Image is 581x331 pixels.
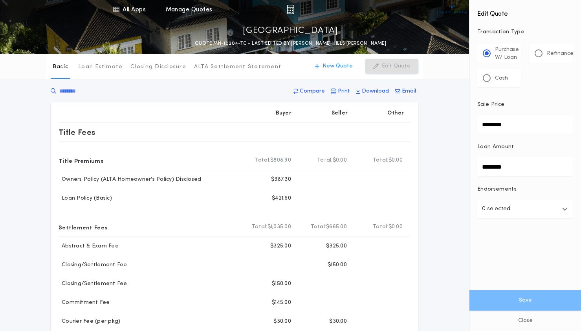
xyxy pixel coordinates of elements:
[78,63,123,71] p: Loan Estimate
[477,157,573,176] input: Loan Amount
[130,63,186,71] p: Closing Disclosure
[329,318,347,326] p: $30.00
[276,109,291,117] p: Buyer
[272,299,291,307] p: $145.00
[195,40,387,47] p: QUOTE MN-10204-TC - LAST EDITED BY [PERSON_NAME] HILLS [PERSON_NAME]
[477,28,573,36] p: Transaction Type
[59,280,127,288] p: Closing/Settlement Fee
[469,290,581,311] button: Save
[437,5,467,13] img: vs-icon
[59,261,127,269] p: Closing/Settlement Fee
[477,115,573,134] input: Sale Price
[59,176,201,184] p: Owners Policy (ALTA Homeowner's Policy) Disclosed
[311,223,326,231] b: Total:
[477,200,573,218] button: 0 selected
[291,84,327,98] button: Compare
[272,280,291,288] p: $150.00
[307,59,361,74] button: New Quote
[495,46,519,62] p: Purchase W/ Loan
[328,84,352,98] button: Print
[373,223,389,231] b: Total:
[477,186,573,193] p: Endorsements
[389,156,403,164] span: $0.00
[477,101,504,109] p: Sale Price
[333,156,347,164] span: $0.00
[252,223,268,231] b: Total:
[243,25,338,37] p: [GEOGRAPHIC_DATA]
[332,109,348,117] p: Seller
[402,87,416,95] p: Email
[477,5,573,19] h4: Edit Quote
[495,75,508,82] p: Cash
[389,223,403,231] span: $0.00
[268,223,291,231] span: $1,035.00
[59,221,107,233] p: Settlement Fees
[323,62,353,70] p: New Quote
[388,109,404,117] p: Other
[338,87,350,95] p: Print
[326,242,347,250] p: $325.00
[53,63,68,71] p: Basic
[59,318,120,326] p: Courier Fee (per pkg)
[59,195,112,202] p: Loan Policy (Basic)
[59,299,110,307] p: Commitment Fee
[477,143,514,151] p: Loan Amount
[287,5,294,14] img: img
[328,261,347,269] p: $150.00
[354,84,391,98] button: Download
[270,242,291,250] p: $325.00
[326,223,347,231] span: $665.00
[271,176,291,184] p: $387.30
[270,156,291,164] span: $808.90
[59,154,103,167] p: Title Premiums
[300,87,325,95] p: Compare
[194,63,281,71] p: ALTA Settlement Statement
[317,156,333,164] b: Total:
[469,311,581,331] button: Close
[365,59,418,74] button: Edit Quote
[59,126,95,138] p: Title Fees
[59,242,119,250] p: Abstract & Exam Fee
[382,62,411,70] p: Edit Quote
[273,318,291,326] p: $30.00
[392,84,418,98] button: Email
[362,87,389,95] p: Download
[255,156,271,164] b: Total:
[373,156,389,164] b: Total:
[547,50,574,58] p: Refinance
[482,204,510,214] p: 0 selected
[272,195,291,202] p: $421.60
